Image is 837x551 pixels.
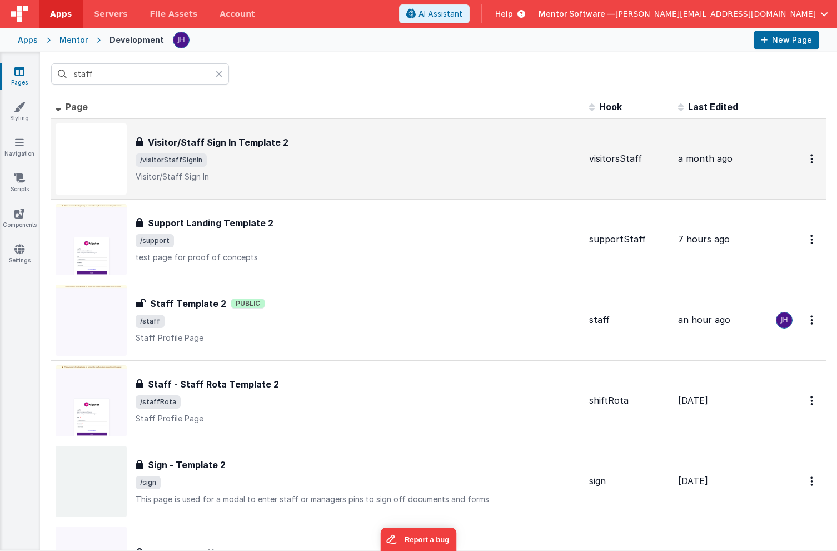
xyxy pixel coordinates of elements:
[150,297,226,310] h3: Staff Template 2
[136,476,161,489] span: /sign
[539,8,615,19] span: Mentor Software —
[136,171,580,182] p: Visitor/Staff Sign In
[589,394,669,407] div: shiftRota
[599,101,622,112] span: Hook
[399,4,470,23] button: AI Assistant
[66,101,88,112] span: Page
[539,8,828,19] button: Mentor Software — [PERSON_NAME][EMAIL_ADDRESS][DOMAIN_NAME]
[804,470,821,493] button: Options
[231,299,265,309] span: Public
[589,152,669,165] div: visitorsStaff
[136,315,165,328] span: /staff
[136,395,181,409] span: /staffRota
[804,309,821,331] button: Options
[136,234,174,247] span: /support
[688,101,738,112] span: Last Edited
[804,147,821,170] button: Options
[136,494,580,505] p: This page is used for a modal to enter staff or managers pins to sign off documents and forms
[678,314,730,325] span: an hour ago
[51,63,229,85] input: Search pages, id's ...
[589,475,669,488] div: sign
[678,395,708,406] span: [DATE]
[678,234,730,245] span: 7 hours ago
[94,8,127,19] span: Servers
[150,8,198,19] span: File Assets
[418,8,462,19] span: AI Assistant
[589,233,669,246] div: supportStaff
[776,312,792,328] img: c2badad8aad3a9dfc60afe8632b41ba8
[381,528,457,551] iframe: Marker.io feedback button
[678,153,733,164] span: a month ago
[136,252,580,263] p: test page for proof of concepts
[495,8,513,19] span: Help
[589,314,669,326] div: staff
[148,378,279,391] h3: Staff - Staff Rota Template 2
[804,228,821,251] button: Options
[136,413,580,424] p: Staff Profile Page
[615,8,816,19] span: [PERSON_NAME][EMAIL_ADDRESS][DOMAIN_NAME]
[148,136,288,149] h3: Visitor/Staff Sign In Template 2
[804,389,821,412] button: Options
[148,216,273,230] h3: Support Landing Template 2
[754,31,819,49] button: New Page
[59,34,88,46] div: Mentor
[136,332,580,344] p: Staff Profile Page
[109,34,164,46] div: Development
[18,34,38,46] div: Apps
[50,8,72,19] span: Apps
[173,32,189,48] img: c2badad8aad3a9dfc60afe8632b41ba8
[148,458,226,471] h3: Sign - Template 2
[678,475,708,487] span: [DATE]
[136,153,207,167] span: /visitorStaffSignIn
